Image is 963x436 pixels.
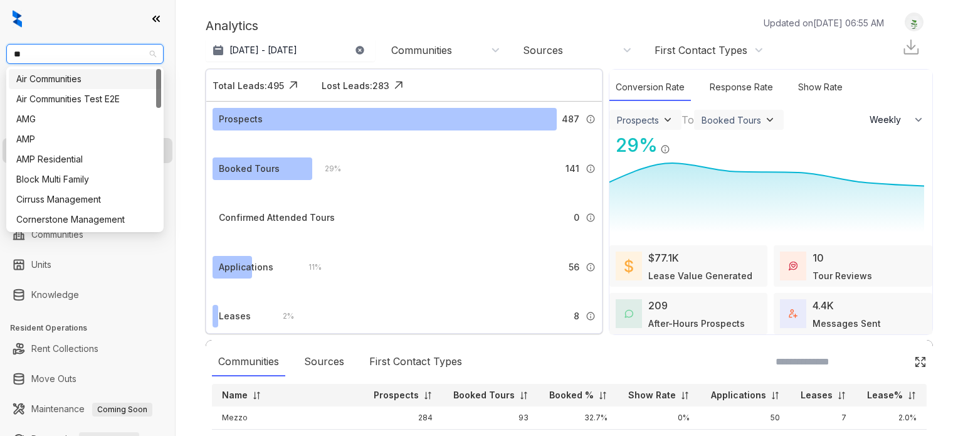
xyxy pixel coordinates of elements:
[16,213,154,226] div: Cornerstone Management
[9,69,161,89] div: Air Communities
[624,258,633,274] img: LeaseValue
[453,389,515,401] p: Booked Tours
[16,92,154,106] div: Air Communities Test E2E
[3,222,172,247] li: Communities
[219,309,251,323] div: Leases
[523,43,563,57] div: Sources
[618,407,700,430] td: 0%
[648,298,668,313] div: 209
[312,162,341,176] div: 29 %
[31,252,51,277] a: Units
[13,10,22,28] img: logo
[3,396,172,422] li: Maintenance
[443,407,539,430] td: 93
[206,39,375,61] button: [DATE] - [DATE]
[790,407,856,430] td: 7
[907,391,917,400] img: sorting
[703,74,779,101] div: Response Rate
[219,112,263,126] div: Prospects
[252,391,261,400] img: sorting
[801,389,833,401] p: Leases
[771,391,780,400] img: sorting
[206,16,258,35] p: Analytics
[222,389,248,401] p: Name
[229,44,297,56] p: [DATE] - [DATE]
[362,407,442,430] td: 284
[598,391,608,400] img: sorting
[519,391,529,400] img: sorting
[813,269,872,282] div: Tour Reviews
[586,262,596,272] img: Info
[562,112,579,126] span: 487
[219,260,273,274] div: Applications
[9,210,161,230] div: Cornerstone Management
[296,260,322,274] div: 11 %
[586,164,596,174] img: Info
[3,336,172,361] li: Rent Collections
[905,16,923,29] img: UserAvatar
[3,252,172,277] li: Units
[700,407,789,430] td: 50
[16,112,154,126] div: AMG
[789,262,797,270] img: TourReviews
[213,79,284,92] div: Total Leads: 495
[374,389,419,401] p: Prospects
[31,366,76,391] a: Move Outs
[3,84,172,109] li: Leads
[569,260,579,274] span: 56
[856,407,927,430] td: 2.0%
[867,389,903,401] p: Lease%
[391,43,452,57] div: Communities
[609,131,658,159] div: 29 %
[586,311,596,321] img: Info
[789,309,797,318] img: TotalFum
[628,389,676,401] p: Show Rate
[16,152,154,166] div: AMP Residential
[9,129,161,149] div: AMP
[813,317,881,330] div: Messages Sent
[423,391,433,400] img: sorting
[764,16,884,29] p: Updated on [DATE] 06:55 AM
[3,282,172,307] li: Knowledge
[9,149,161,169] div: AMP Residential
[363,348,468,376] div: First Contact Types
[870,114,908,126] span: Weekly
[566,162,579,176] span: 141
[764,114,776,126] img: ViewFilterArrow
[219,211,335,225] div: Confirmed Attended Tours
[3,138,172,163] li: Leasing
[9,89,161,109] div: Air Communities Test E2E
[888,356,898,367] img: SearchIcon
[322,79,389,92] div: Lost Leads: 283
[792,74,849,101] div: Show Rate
[9,189,161,210] div: Cirruss Management
[31,336,98,361] a: Rent Collections
[3,366,172,391] li: Move Outs
[270,309,294,323] div: 2 %
[31,222,83,247] a: Communities
[3,168,172,193] li: Collections
[212,348,285,376] div: Communities
[661,114,674,126] img: ViewFilterArrow
[670,133,689,152] img: Click Icon
[9,109,161,129] div: AMG
[660,144,670,154] img: Info
[31,282,79,307] a: Knowledge
[648,317,745,330] div: After-Hours Prospects
[813,298,834,313] div: 4.4K
[609,74,691,101] div: Conversion Rate
[648,250,679,265] div: $77.1K
[711,389,766,401] p: Applications
[16,193,154,206] div: Cirruss Management
[586,114,596,124] img: Info
[298,348,350,376] div: Sources
[549,389,594,401] p: Booked %
[574,309,579,323] span: 8
[10,322,175,334] h3: Resident Operations
[702,115,761,125] div: Booked Tours
[16,173,154,186] div: Block Multi Family
[624,309,633,319] img: AfterHoursConversations
[9,169,161,189] div: Block Multi Family
[284,76,303,95] img: Click Icon
[914,356,927,368] img: Click Icon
